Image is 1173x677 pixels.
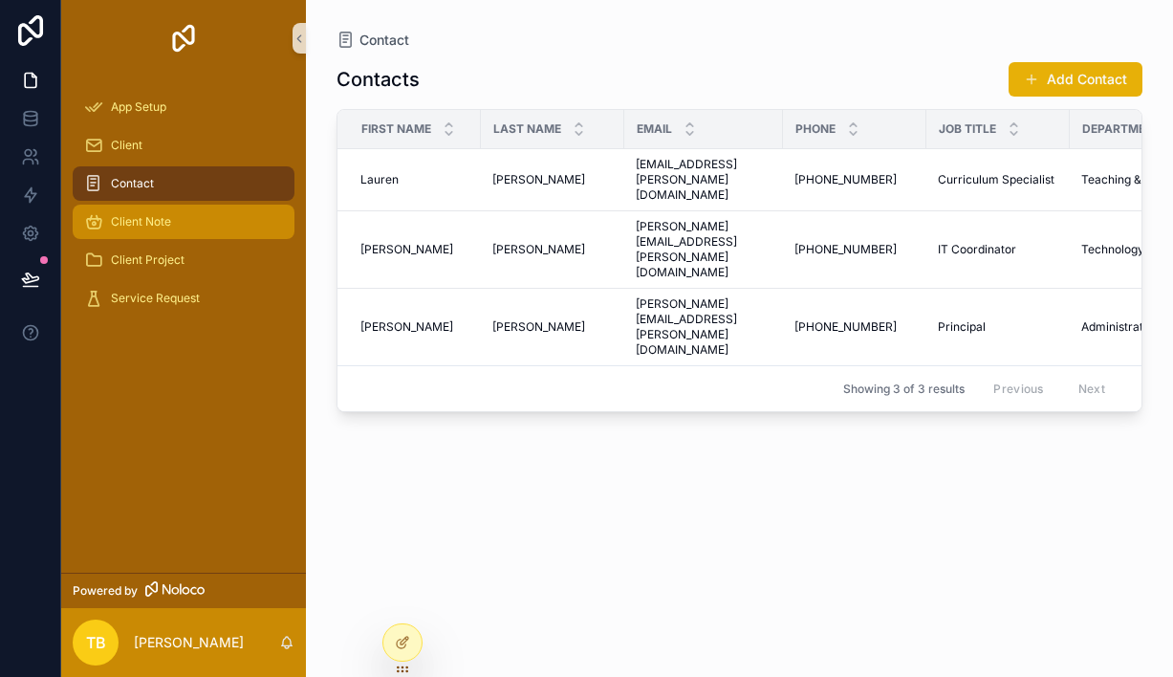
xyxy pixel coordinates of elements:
a: [PHONE_NUMBER] [794,172,915,187]
a: [PERSON_NAME] [492,172,613,187]
img: App logo [168,23,199,54]
a: [PHONE_NUMBER] [794,319,915,335]
span: [PERSON_NAME] [360,319,453,335]
span: [PERSON_NAME] [492,242,585,257]
span: Powered by [73,583,138,599]
span: Last Name [493,121,561,137]
a: [EMAIL_ADDRESS][PERSON_NAME][DOMAIN_NAME] [636,157,771,203]
span: [PERSON_NAME] [360,242,453,257]
a: Client [73,128,294,163]
a: Principal [938,319,1058,335]
span: IT Coordinator [938,242,1016,257]
span: [PHONE_NUMBER] [794,242,897,257]
span: [PERSON_NAME] [492,172,585,187]
button: Add Contact [1009,62,1142,97]
a: [PERSON_NAME] [492,242,613,257]
div: scrollable content [61,76,306,340]
a: Curriculum Specialist [938,172,1058,187]
span: First Name [361,121,431,137]
span: [PHONE_NUMBER] [794,172,897,187]
p: [PERSON_NAME] [134,633,244,652]
a: App Setup [73,90,294,124]
span: Lauren [360,172,399,187]
a: Service Request [73,281,294,316]
a: Contact [337,31,409,50]
span: Client [111,138,142,153]
a: [PERSON_NAME][EMAIL_ADDRESS][PERSON_NAME][DOMAIN_NAME] [636,219,771,280]
span: Client Note [111,214,171,229]
span: Email [637,121,672,137]
span: Contact [359,31,409,50]
span: Contact [111,176,154,191]
span: Principal [938,319,986,335]
span: [PHONE_NUMBER] [794,319,897,335]
a: [PERSON_NAME] [360,242,469,257]
h1: Contacts [337,66,420,93]
span: Showing 3 of 3 results [843,382,965,397]
span: Curriculum Specialist [938,172,1054,187]
span: Technology [1081,242,1144,257]
span: App Setup [111,99,166,115]
a: [PERSON_NAME] [492,319,613,335]
span: Service Request [111,291,200,306]
a: Client Project [73,243,294,277]
a: IT Coordinator [938,242,1058,257]
span: Department [1082,121,1162,137]
span: Job Title [939,121,996,137]
span: [PERSON_NAME] [492,319,585,335]
a: Client Note [73,205,294,239]
a: Contact [73,166,294,201]
a: [PERSON_NAME][EMAIL_ADDRESS][PERSON_NAME][DOMAIN_NAME] [636,296,771,358]
a: [PHONE_NUMBER] [794,242,915,257]
a: [PERSON_NAME] [360,319,469,335]
span: TB [86,631,106,654]
a: Powered by [61,573,306,608]
span: Administration [1081,319,1160,335]
span: Client Project [111,252,185,268]
span: Phone [795,121,836,137]
a: Lauren [360,172,469,187]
